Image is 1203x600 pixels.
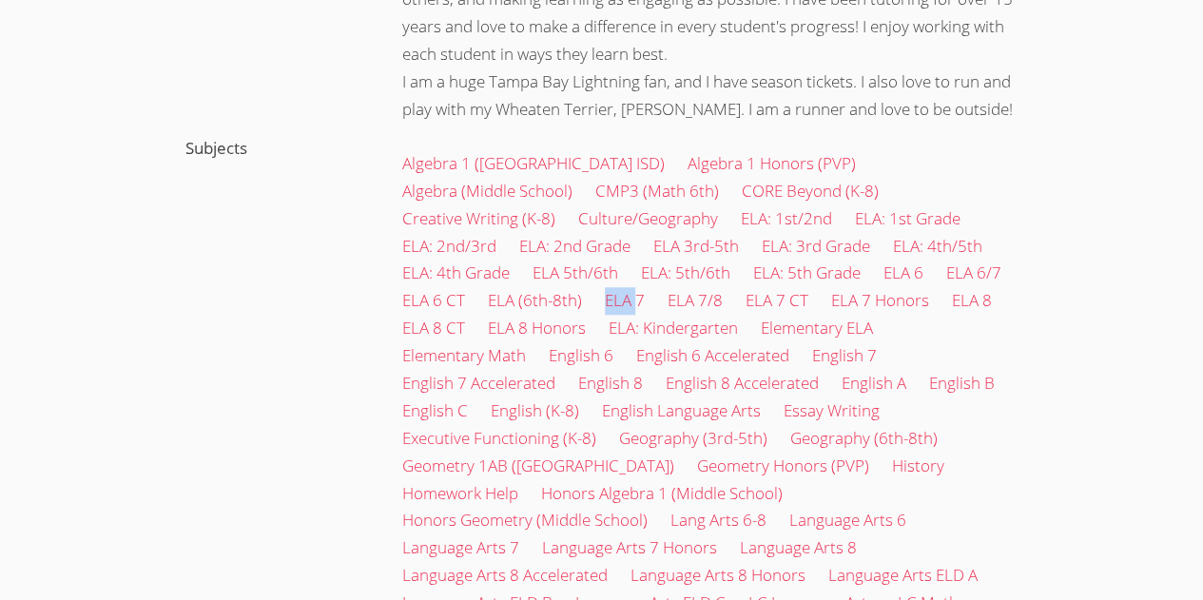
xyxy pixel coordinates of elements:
[533,261,618,283] a: ELA 5th/6th
[605,289,645,311] a: ELA 7
[892,455,944,476] a: History
[602,399,761,421] a: English Language Arts
[741,207,832,229] a: ELA: 1st/2nd
[619,427,767,449] a: Geography (3rd-5th)
[519,235,631,257] a: ELA: 2nd Grade
[491,399,579,421] a: English (K-8)
[688,152,856,174] a: Algebra 1 Honors (PVP)
[542,536,717,558] a: Language Arts 7 Honors
[668,289,723,311] a: ELA 7/8
[753,261,861,283] a: ELA: 5th Grade
[636,344,789,366] a: English 6 Accelerated
[789,509,906,531] a: Language Arts 6
[697,455,869,476] a: Geometry Honors (PVP)
[609,317,738,339] a: ELA: Kindergarten
[828,564,978,586] a: Language Arts ELD A
[746,289,808,311] a: ELA 7 CT
[578,372,643,394] a: English 8
[402,180,572,202] a: Algebra (Middle School)
[946,261,1001,283] a: ELA 6/7
[402,399,468,421] a: English C
[929,372,995,394] a: English B
[740,536,857,558] a: Language Arts 8
[402,536,519,558] a: Language Arts 7
[402,152,665,174] a: Algebra 1 ([GEOGRAPHIC_DATA] ISD)
[842,372,906,394] a: English A
[641,261,730,283] a: ELA: 5th/6th
[402,289,465,311] a: ELA 6 CT
[402,455,674,476] a: Geometry 1AB ([GEOGRAPHIC_DATA])
[784,399,880,421] a: Essay Writing
[855,207,960,229] a: ELA: 1st Grade
[402,235,496,257] a: ELA: 2nd/3rd
[761,317,873,339] a: Elementary ELA
[883,261,923,283] a: ELA 6
[402,509,648,531] a: Honors Geometry (Middle School)
[402,207,555,229] a: Creative Writing (K-8)
[670,509,766,531] a: Lang Arts 6-8
[488,289,582,311] a: ELA (6th-8th)
[762,235,870,257] a: ELA: 3rd Grade
[402,372,555,394] a: English 7 Accelerated
[653,235,739,257] a: ELA 3rd-5th
[631,564,805,586] a: Language Arts 8 Honors
[541,482,783,504] a: Honors Algebra 1 (Middle School)
[952,289,992,311] a: ELA 8
[549,344,613,366] a: English 6
[402,261,510,283] a: ELA: 4th Grade
[742,180,879,202] a: CORE Beyond (K-8)
[893,235,982,257] a: ELA: 4th/5th
[402,344,526,366] a: Elementary Math
[666,372,819,394] a: English 8 Accelerated
[578,207,718,229] a: Culture/Geography
[812,344,877,366] a: English 7
[402,564,608,586] a: Language Arts 8 Accelerated
[488,317,586,339] a: ELA 8 Honors
[402,482,518,504] a: Homework Help
[790,427,938,449] a: Geography (6th-8th)
[185,137,247,159] label: Subjects
[595,180,719,202] a: CMP3 (Math 6th)
[402,427,596,449] a: Executive Functioning (K-8)
[831,289,929,311] a: ELA 7 Honors
[402,317,465,339] a: ELA 8 CT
